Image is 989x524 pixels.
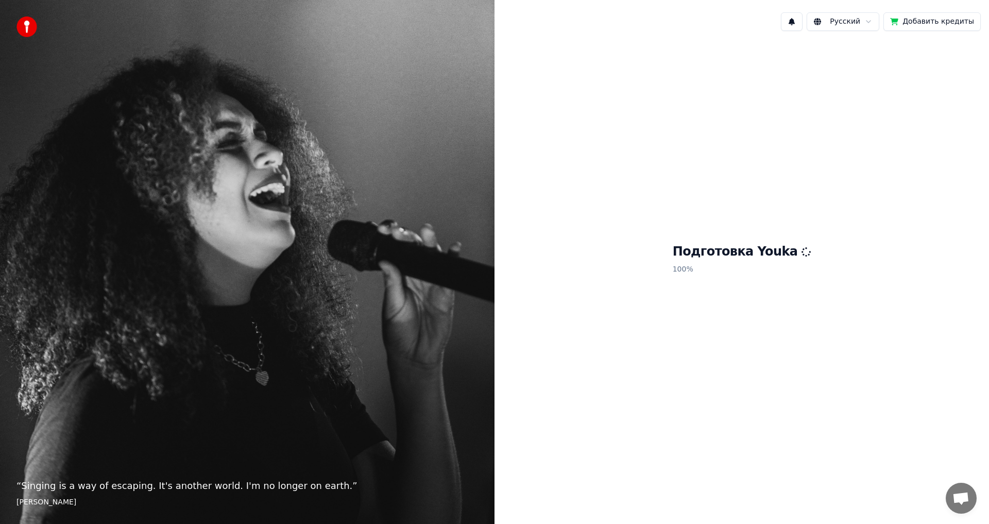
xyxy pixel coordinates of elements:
img: youka [16,16,37,37]
button: Добавить кредиты [883,12,981,31]
p: 100 % [673,260,811,279]
p: “ Singing is a way of escaping. It's another world. I'm no longer on earth. ” [16,479,478,493]
h1: Подготовка Youka [673,244,811,260]
footer: [PERSON_NAME] [16,497,478,508]
div: Открытый чат [946,483,977,514]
